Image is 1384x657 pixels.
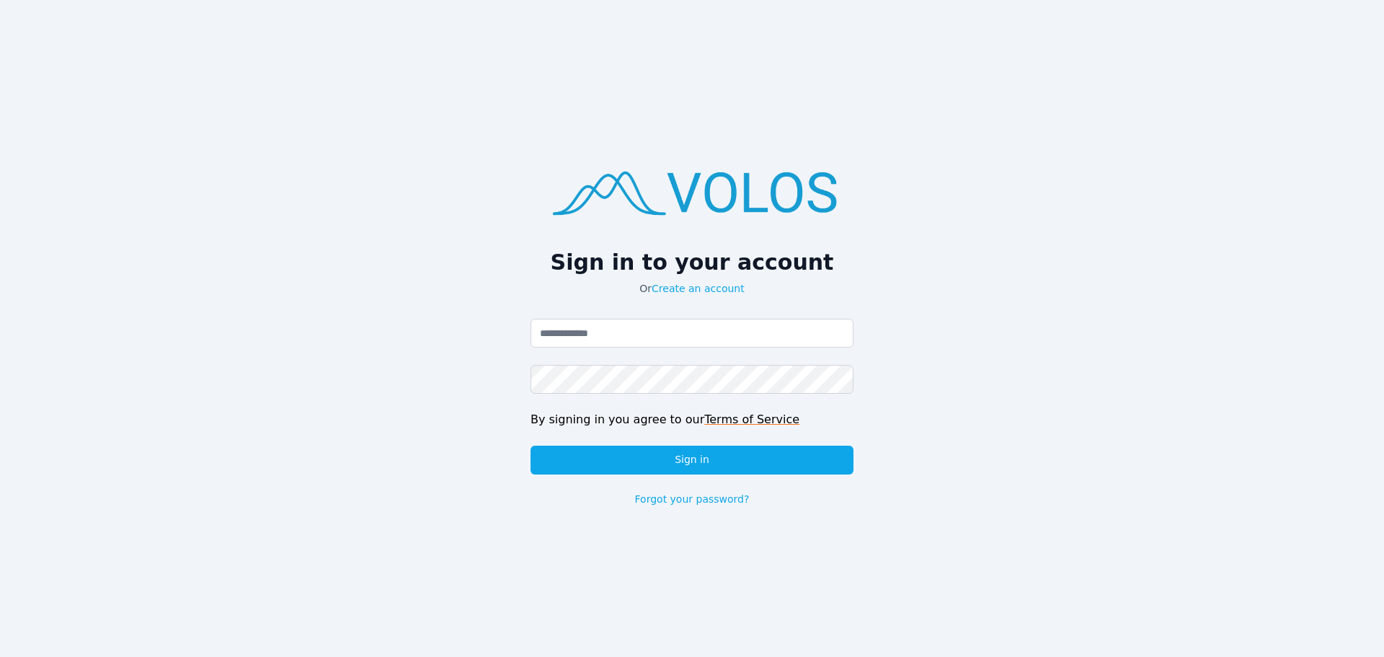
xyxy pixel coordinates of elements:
button: Sign in [531,446,853,475]
div: By signing in you agree to our [531,411,853,428]
h2: Sign in to your account [531,250,853,275]
a: Terms of Service [704,413,799,426]
a: Forgot your password? [635,492,750,506]
img: logo.png [531,151,853,232]
a: Create an account [652,283,745,294]
p: Or [531,281,853,296]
